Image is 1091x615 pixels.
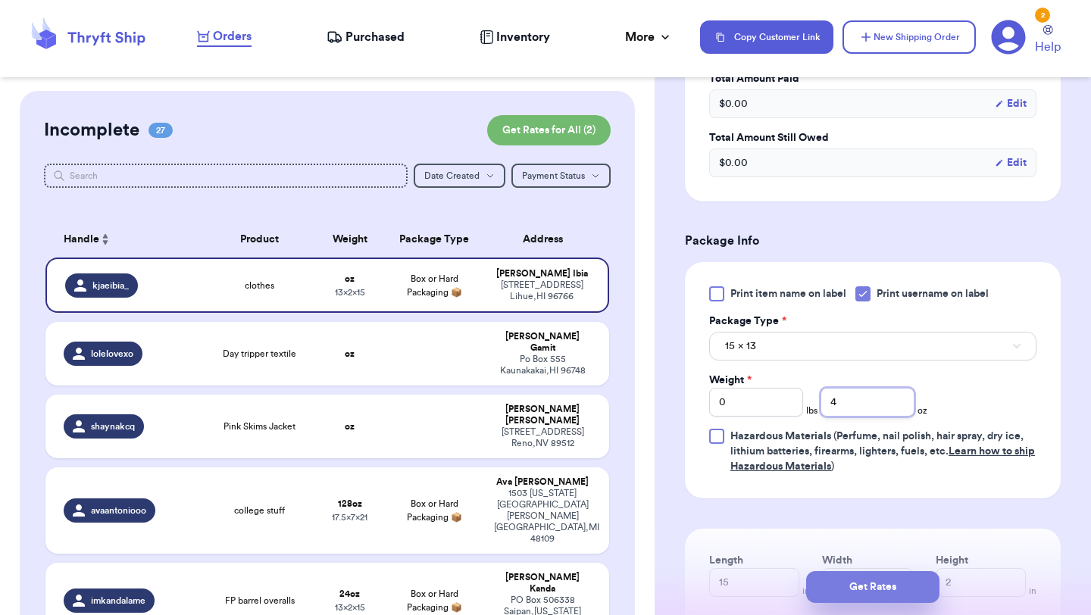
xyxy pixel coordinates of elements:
[725,339,756,354] span: 15 x 13
[1035,8,1050,23] div: 2
[877,286,989,301] span: Print username on label
[487,115,611,145] button: Get Rates for All (2)
[92,279,129,292] span: kjaeibia_
[91,420,135,432] span: shaynakcq
[709,553,743,568] label: Length
[709,332,1036,361] button: 15 x 13
[730,431,1035,472] span: (Perfume, nail polish, hair spray, dry ice, lithium batteries, firearms, lighters, fuels, etc. )
[494,572,591,595] div: [PERSON_NAME] Kanda
[148,123,173,138] span: 27
[494,268,589,279] div: [PERSON_NAME] Ibia
[203,221,316,258] th: Product
[918,404,927,417] span: oz
[494,331,591,354] div: [PERSON_NAME] Gamit
[709,71,1036,86] label: Total Amount Paid
[485,221,609,258] th: Address
[709,314,786,329] label: Package Type
[407,499,462,522] span: Box or Hard Packaging 📦
[494,354,591,376] div: Po Box 555 Kaunakakai , HI 96748
[245,279,274,292] span: clothes
[511,164,611,188] button: Payment Status
[719,96,748,111] span: $ 0.00
[91,348,133,360] span: lolelovexo
[822,553,852,568] label: Width
[407,274,462,297] span: Box or Hard Packaging 📦
[44,118,139,142] h2: Incomplete
[496,28,550,46] span: Inventory
[991,20,1026,55] a: 2
[806,571,939,603] button: Get Rates
[335,603,365,612] span: 13 x 2 x 15
[424,171,480,180] span: Date Created
[995,96,1027,111] button: Edit
[625,28,673,46] div: More
[494,488,591,545] div: 1503 [US_STATE][GEOGRAPHIC_DATA] [PERSON_NAME][GEOGRAPHIC_DATA] , MI 48109
[345,274,355,283] strong: oz
[213,27,252,45] span: Orders
[345,349,355,358] strong: oz
[414,164,505,188] button: Date Created
[338,499,362,508] strong: 128 oz
[1035,38,1061,56] span: Help
[522,171,585,180] span: Payment Status
[383,221,485,258] th: Package Type
[494,426,591,449] div: [STREET_ADDRESS] Reno , NV 89512
[64,232,99,248] span: Handle
[332,513,367,522] span: 17.5 x 7 x 21
[197,27,252,47] a: Orders
[730,431,831,442] span: Hazardous Materials
[719,155,748,170] span: $ 0.00
[44,164,408,188] input: Search
[335,288,365,297] span: 13 x 2 x 15
[806,404,817,417] span: lbs
[685,232,1061,250] h3: Package Info
[91,595,145,607] span: imkandalame
[91,504,146,517] span: avaantoniooo
[99,230,111,248] button: Sort ascending
[345,422,355,431] strong: oz
[225,595,295,607] span: FP barrel overalls
[709,373,752,388] label: Weight
[730,286,846,301] span: Print item name on label
[842,20,976,54] button: New Shipping Order
[1035,25,1061,56] a: Help
[407,589,462,612] span: Box or Hard Packaging 📦
[339,589,360,598] strong: 24 oz
[224,420,295,432] span: Pink Skims Jacket
[223,348,296,360] span: Day tripper textile
[709,130,1036,145] label: Total Amount Still Owed
[345,28,405,46] span: Purchased
[700,20,833,54] button: Copy Customer Link
[480,28,550,46] a: Inventory
[494,476,591,488] div: Ava [PERSON_NAME]
[316,221,383,258] th: Weight
[494,279,589,302] div: [STREET_ADDRESS] Lihue , HI 96766
[936,553,968,568] label: Height
[995,155,1027,170] button: Edit
[494,404,591,426] div: [PERSON_NAME] [PERSON_NAME]
[327,28,405,46] a: Purchased
[234,504,285,517] span: college stuff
